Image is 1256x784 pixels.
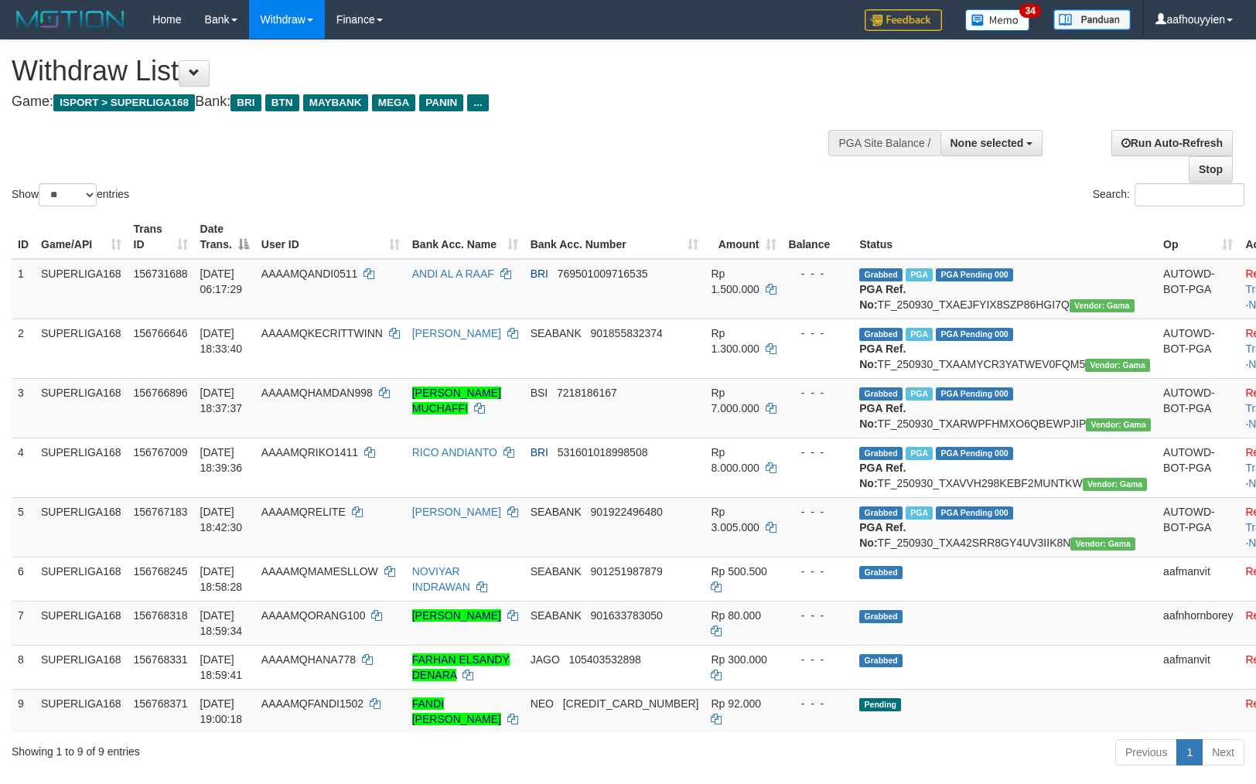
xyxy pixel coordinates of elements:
span: SEABANK [531,609,582,622]
span: ISPORT > SUPERLIGA168 [53,94,195,111]
span: AAAAMQHANA778 [261,653,356,666]
span: None selected [951,137,1024,149]
th: Amount: activate to sort column ascending [705,215,782,259]
span: [DATE] 18:37:37 [200,387,243,414]
span: Marked by aafheankoy [906,506,933,520]
td: TF_250930_TXARWPFHMXO6QBEWPJIP [853,378,1157,438]
div: - - - [789,504,848,520]
td: 9 [12,689,35,733]
span: AAAAMQORANG100 [261,609,366,622]
span: JAGO [531,653,560,666]
th: Bank Acc. Name: activate to sort column ascending [406,215,524,259]
a: Previous [1115,739,1177,765]
span: Rp 1.300.000 [711,327,759,355]
span: 156767009 [134,446,188,458]
span: ... [467,94,488,111]
div: - - - [789,696,848,711]
th: Op: activate to sort column ascending [1157,215,1239,259]
td: 1 [12,259,35,319]
td: TF_250930_TXAEJFYIX8SZP86HGI7Q [853,259,1157,319]
td: 8 [12,645,35,689]
a: Run Auto-Refresh [1111,130,1233,156]
span: Rp 500.500 [711,565,766,578]
td: 6 [12,557,35,601]
span: Copy 5859458235437390 to clipboard [563,697,699,710]
span: Marked by aafsengchandara [906,387,933,401]
a: Next [1202,739,1244,765]
span: Grabbed [859,387,903,401]
span: SEABANK [531,327,582,339]
b: PGA Ref. No: [859,402,906,430]
td: aafmanvit [1157,557,1239,601]
span: Marked by aafromsomean [906,268,933,281]
div: Showing 1 to 9 of 9 entries [12,738,512,759]
b: PGA Ref. No: [859,283,906,311]
span: BRI [531,268,548,280]
span: AAAAMQANDI0511 [261,268,358,280]
span: PGA Pending [936,447,1013,460]
span: PGA Pending [936,506,1013,520]
span: BSI [531,387,548,399]
span: MAYBANK [303,94,368,111]
span: [DATE] 18:39:36 [200,446,243,474]
span: [DATE] 18:42:30 [200,506,243,533]
th: Game/API: activate to sort column ascending [35,215,128,259]
b: PGA Ref. No: [859,462,906,489]
img: Button%20Memo.svg [965,9,1030,31]
span: SEABANK [531,506,582,518]
div: - - - [789,385,848,401]
span: Copy 901855832374 to clipboard [590,327,662,339]
div: - - - [789,266,848,281]
span: NEO [531,697,554,710]
span: Grabbed [859,328,903,341]
td: AUTOWD-BOT-PGA [1157,378,1239,438]
td: TF_250930_TXAVVH298KEBF2MUNTKW [853,438,1157,497]
span: 156767183 [134,506,188,518]
span: Copy 901633783050 to clipboard [590,609,662,622]
span: AAAAMQRIKO1411 [261,446,358,458]
span: AAAAMQRELITE [261,506,346,518]
span: 156768245 [134,565,188,578]
h4: Game: Bank: [12,94,822,110]
span: Copy 901922496480 to clipboard [590,506,662,518]
span: Grabbed [859,506,903,520]
span: AAAAMQFANDI1502 [261,697,363,710]
th: Bank Acc. Number: activate to sort column ascending [524,215,705,259]
a: FANDI [PERSON_NAME] [412,697,501,725]
span: PGA Pending [936,328,1013,341]
td: TF_250930_TXA42SRR8GY4UV3IIK8N [853,497,1157,557]
span: Vendor URL: https://trx31.1velocity.biz [1070,537,1135,551]
div: - - - [789,564,848,579]
span: Rp 80.000 [711,609,761,622]
span: 156731688 [134,268,188,280]
a: RICO ANDIANTO [412,446,497,458]
td: TF_250930_TXAAMYCR3YATWEV0FQM5 [853,319,1157,378]
th: Status [853,215,1157,259]
span: Rp 7.000.000 [711,387,759,414]
th: ID [12,215,35,259]
span: Rp 300.000 [711,653,766,666]
span: [DATE] 06:17:29 [200,268,243,295]
td: AUTOWD-BOT-PGA [1157,259,1239,319]
span: Rp 3.005.000 [711,506,759,533]
span: 156766896 [134,387,188,399]
b: PGA Ref. No: [859,343,906,370]
span: AAAAMQHAMDAN998 [261,387,373,399]
div: - - - [789,445,848,460]
span: Copy 769501009716535 to clipboard [558,268,648,280]
label: Search: [1093,183,1244,206]
td: SUPERLIGA168 [35,557,128,601]
td: SUPERLIGA168 [35,601,128,645]
td: SUPERLIGA168 [35,378,128,438]
h1: Withdraw List [12,56,822,87]
span: BTN [265,94,299,111]
span: Marked by aafheankoy [906,328,933,341]
td: aafnhornborey [1157,601,1239,645]
label: Show entries [12,183,129,206]
span: Copy 7218186167 to clipboard [557,387,617,399]
span: [DATE] 18:58:28 [200,565,243,593]
span: AAAAMQMAMESLLOW [261,565,378,578]
a: NOVIYAR INDRAWAN [412,565,470,593]
span: BRI [531,446,548,458]
td: AUTOWD-BOT-PGA [1157,497,1239,557]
